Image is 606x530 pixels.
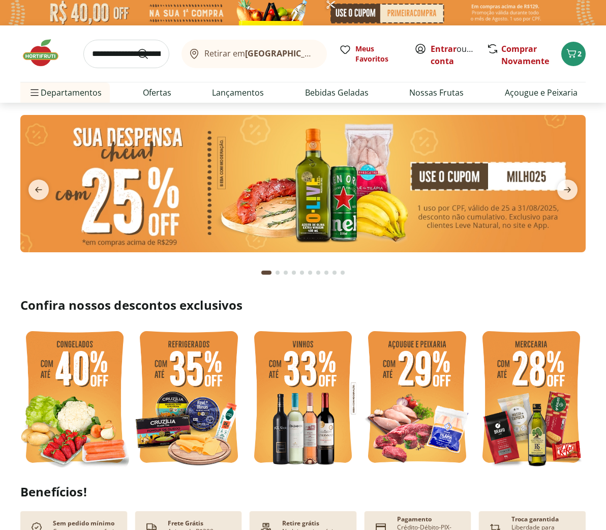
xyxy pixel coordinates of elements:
[259,260,274,285] button: Current page from fs-carousel
[282,519,319,527] p: Retire grátis
[322,260,330,285] button: Go to page 8 from fs-carousel
[212,86,264,99] a: Lançamentos
[20,180,57,200] button: previous
[561,42,586,66] button: Carrinho
[204,49,317,58] span: Retirar em
[83,40,169,68] input: search
[306,260,314,285] button: Go to page 6 from fs-carousel
[290,260,298,285] button: Go to page 4 from fs-carousel
[134,326,243,471] img: refrigerados
[355,44,402,64] span: Meus Favoritos
[20,115,586,252] img: cupom
[549,180,586,200] button: next
[578,49,582,58] span: 2
[431,43,457,54] a: Entrar
[298,260,306,285] button: Go to page 5 from fs-carousel
[314,260,322,285] button: Go to page 7 from fs-carousel
[511,515,559,523] p: Troca garantida
[330,260,339,285] button: Go to page 9 from fs-carousel
[431,43,476,67] span: ou
[505,86,578,99] a: Açougue e Peixaria
[181,40,327,68] button: Retirar em[GEOGRAPHIC_DATA]/[GEOGRAPHIC_DATA]
[143,86,171,99] a: Ofertas
[339,44,402,64] a: Meus Favoritos
[431,43,487,67] a: Criar conta
[168,519,203,527] p: Frete Grátis
[53,519,114,527] p: Sem pedido mínimo
[20,326,129,471] img: feira
[28,80,41,105] button: Menu
[362,326,471,471] img: açougue
[339,260,347,285] button: Go to page 10 from fs-carousel
[397,515,432,523] p: Pagamento
[409,86,464,99] a: Nossas Frutas
[20,485,586,499] h2: Benefícios!
[305,86,369,99] a: Bebidas Geladas
[274,260,282,285] button: Go to page 2 from fs-carousel
[137,48,161,60] button: Submit Search
[20,38,71,68] img: Hortifruti
[249,326,357,471] img: vinho
[28,80,102,105] span: Departamentos
[245,48,416,59] b: [GEOGRAPHIC_DATA]/[GEOGRAPHIC_DATA]
[477,326,586,471] img: mercearia
[282,260,290,285] button: Go to page 3 from fs-carousel
[501,43,549,67] a: Comprar Novamente
[20,297,586,313] h2: Confira nossos descontos exclusivos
